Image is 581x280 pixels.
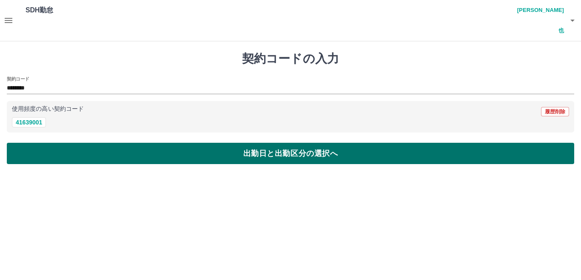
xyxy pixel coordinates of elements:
[541,107,569,116] button: 履歴削除
[12,117,46,127] button: 41639001
[7,52,574,66] h1: 契約コードの入力
[12,106,84,112] p: 使用頻度の高い契約コード
[7,75,29,82] h2: 契約コード
[7,143,574,164] button: 出勤日と出勤区分の選択へ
